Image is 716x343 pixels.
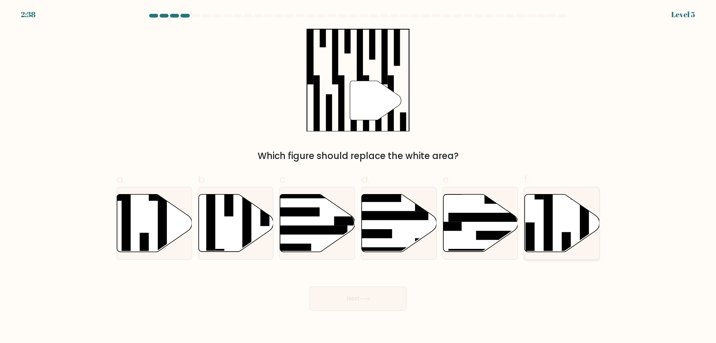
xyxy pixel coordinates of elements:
div: 2:38 [21,9,35,20]
div: Which figure should replace the white area? [121,149,595,163]
span: a. [116,172,125,187]
span: c. [279,172,288,187]
span: d. [361,172,370,187]
g: " [350,81,401,120]
span: b. [198,172,207,187]
div: Level 5 [671,9,695,20]
button: Next [310,287,406,311]
span: f. [524,172,529,187]
span: e. [443,172,451,187]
